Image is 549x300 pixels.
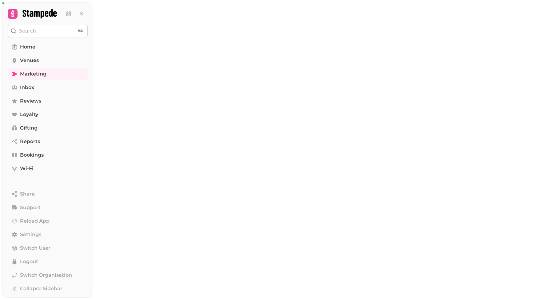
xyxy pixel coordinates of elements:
[20,124,38,132] span: Gifting
[8,201,88,214] button: Support
[8,135,88,148] a: Reports
[20,97,41,105] span: Reviews
[20,231,41,238] span: Settings
[8,68,88,80] a: Marketing
[20,204,41,211] span: Support
[8,95,88,107] a: Reviews
[8,81,88,94] a: Inbox
[20,271,72,279] span: Switch Organisation
[8,25,88,37] button: Search⌘K
[20,84,34,91] span: Inbox
[20,258,38,265] span: Logout
[8,122,88,134] a: Gifting
[20,151,44,159] span: Bookings
[8,255,88,268] button: Logout
[8,108,88,121] a: Loyalty
[8,162,88,175] a: Wi-Fi
[20,138,40,145] span: Reports
[20,190,35,198] span: Share
[8,282,88,295] button: Collapse Sidebar
[20,285,62,292] span: Collapse Sidebar
[20,57,39,64] span: Venues
[8,41,88,53] a: Home
[20,70,46,78] span: Marketing
[8,149,88,161] a: Bookings
[20,244,50,252] span: Switch User
[20,111,38,118] span: Loyalty
[8,269,88,281] a: Switch Organisation
[19,27,36,35] p: Search
[20,217,50,225] span: Reload App
[8,242,88,254] button: Switch User
[8,188,88,200] button: Share
[8,215,88,227] button: Reload App
[8,54,88,67] a: Venues
[20,165,34,172] span: Wi-Fi
[8,228,88,241] a: Settings
[20,43,35,51] span: Home
[76,28,85,34] div: ⌘K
